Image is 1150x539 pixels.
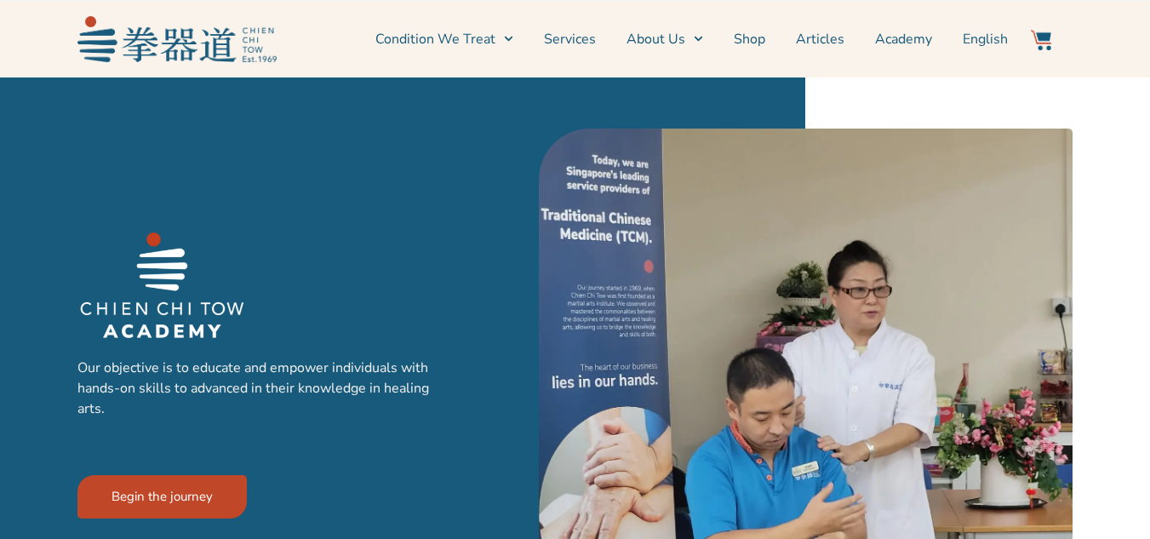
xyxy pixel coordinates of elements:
p: Our objective is to educate and empower individuals with hands-on skills to advanced in their kno... [77,358,446,419]
nav: Menu [285,18,1009,60]
a: Academy [875,18,932,60]
a: About Us [626,18,703,60]
span: English [963,29,1008,49]
a: Articles [796,18,844,60]
img: Website Icon-03 [1031,30,1051,50]
span: Begin the journey [112,490,213,503]
a: Shop [734,18,765,60]
a: Begin the journey [77,475,247,519]
a: English [963,18,1008,60]
a: Condition We Treat [375,18,513,60]
a: Services [544,18,596,60]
